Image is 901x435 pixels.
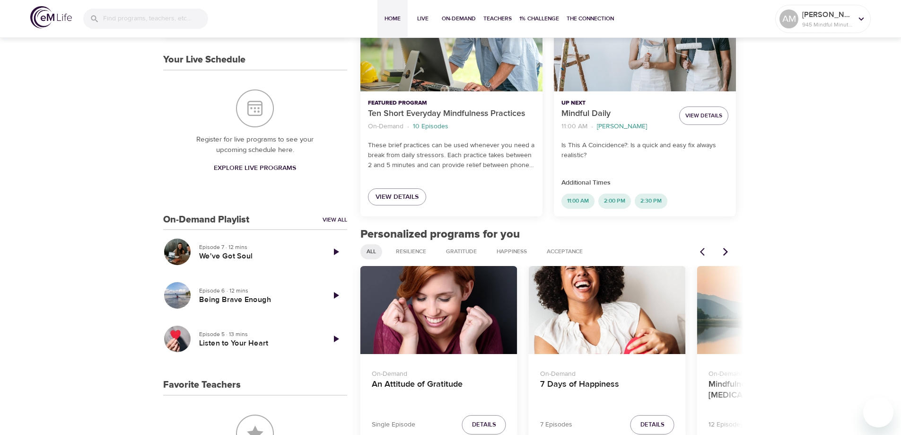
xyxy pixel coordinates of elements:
[694,241,715,262] button: Previous items
[462,415,506,435] button: Details
[440,244,483,259] div: Gratitude
[697,266,854,355] button: Mindfulness-Based Cancer Recovery
[199,243,317,251] p: Episode 7 · 12 mins
[529,266,686,355] button: 7 Days of Happiness
[491,248,533,256] span: Happiness
[236,89,274,127] img: Your Live Schedule
[591,120,593,133] li: ·
[163,214,249,225] h3: On-Demand Playlist
[709,420,744,430] p: 12 Episodes
[30,6,72,28] img: logo
[540,379,674,402] h4: 7 Days of Happiness
[442,14,476,24] span: On-Demand
[413,122,448,132] p: 10 Episodes
[472,419,496,430] span: Details
[541,244,589,259] div: Acceptance
[802,20,852,29] p: 945 Mindful Minutes
[360,266,517,355] button: An Attitude of Gratitude
[372,365,506,379] p: On-Demand
[368,120,535,133] nav: breadcrumb
[598,197,631,205] span: 2:00 PM
[440,248,482,256] span: Gratitude
[214,162,296,174] span: Explore Live Programs
[679,107,728,125] button: View Details
[685,111,722,121] span: View Details
[368,122,403,132] p: On-Demand
[635,197,667,205] span: 2:30 PM
[368,99,535,107] p: Featured Program
[163,54,245,65] h3: Your Live Schedule
[324,328,347,350] a: Play Episode
[561,194,595,209] div: 11:00 AM
[368,107,535,120] p: Ten Short Everyday Mindfulness Practices
[597,122,647,132] p: [PERSON_NAME]
[407,120,409,133] li: ·
[541,248,588,256] span: Acceptance
[715,241,736,262] button: Next items
[360,244,382,259] div: All
[163,325,192,353] button: Listen to Your Heart
[210,160,300,177] a: Explore Live Programs
[411,14,434,24] span: Live
[368,188,426,206] a: View Details
[163,281,192,310] button: Being Brave Enough
[361,248,382,256] span: All
[372,379,506,402] h4: An Attitude of Gratitude
[561,107,672,120] p: Mindful Daily
[324,240,347,263] a: Play Episode
[199,286,317,295] p: Episode 6 · 12 mins
[561,122,587,132] p: 11:00 AM
[567,14,614,24] span: The Connection
[635,194,667,209] div: 2:30 PM
[779,9,798,28] div: AM
[519,14,559,24] span: 1% Challenge
[376,191,419,203] span: View Details
[863,397,893,427] iframe: Button to launch messaging window
[483,14,512,24] span: Teachers
[360,228,736,241] h2: Personalized programs for you
[199,295,317,305] h5: Being Brave Enough
[103,9,208,29] input: Find programs, teachers, etc...
[163,238,192,266] button: We've Got Soul
[561,120,672,133] nav: breadcrumb
[490,244,533,259] div: Happiness
[630,415,674,435] button: Details
[182,134,328,156] p: Register for live programs to see your upcoming schedule here.
[802,9,852,20] p: [PERSON_NAME]
[390,244,432,259] div: Resilience
[324,284,347,307] a: Play Episode
[372,420,415,430] p: Single Episode
[368,141,535,170] p: These brief practices can be used whenever you need a break from daily stressors. Each practice t...
[323,216,347,224] a: View All
[540,420,572,430] p: 7 Episodes
[163,380,241,391] h3: Favorite Teachers
[561,141,728,160] p: Is This A Coincidence?: Is a quick and easy fix always realistic?
[709,379,843,402] h4: Mindfulness-Based [MEDICAL_DATA] Recovery
[640,419,665,430] span: Details
[390,248,432,256] span: Resilience
[381,14,404,24] span: Home
[709,365,843,379] p: On-Demand
[561,99,672,107] p: Up Next
[199,251,317,261] h5: We've Got Soul
[540,365,674,379] p: On-Demand
[561,197,595,205] span: 11:00 AM
[598,194,631,209] div: 2:00 PM
[199,338,317,348] h5: Listen to Your Heart
[561,178,728,188] p: Additional Times
[199,330,317,338] p: Episode 5 · 13 mins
